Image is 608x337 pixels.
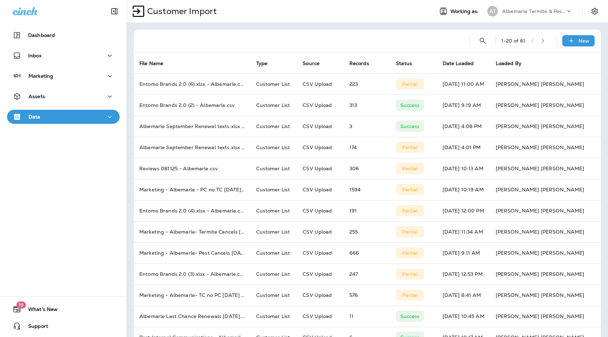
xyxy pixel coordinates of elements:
td: [PERSON_NAME] [PERSON_NAME] [490,263,601,285]
p: Partial [402,187,418,192]
td: [DATE] 10:19 AM [437,179,490,200]
td: [PERSON_NAME] [PERSON_NAME] [490,242,601,263]
button: Marketing [7,69,120,83]
div: AT [487,6,498,17]
td: [DATE] 11:00 AM [437,74,490,95]
td: CSV Upload [297,242,344,263]
td: Customer List [251,200,297,221]
span: Records [349,60,378,66]
button: 19What's New [7,302,120,316]
td: 223 [344,74,390,95]
p: New [578,38,589,44]
td: CSV Upload [297,221,344,242]
td: 1594 [344,179,390,200]
td: CSV Upload [297,263,344,285]
td: CSV Upload [297,285,344,306]
td: CSV Upload [297,158,344,179]
button: Assets [7,89,120,103]
td: [DATE] 12:00 PM [437,200,490,221]
td: CSV Upload [297,306,344,327]
span: Type [256,60,277,66]
td: Albemarle September Renewal texts.xlsx - Moisture.csv [134,116,251,137]
button: Collapse Sidebar [104,4,124,18]
p: Assets [28,94,45,99]
td: [PERSON_NAME] [PERSON_NAME] [490,116,601,137]
td: Marketing - Albemarle- Termite Cancels [DATE] - Final.xlsx - Sheet1.csv [134,221,251,242]
span: Date Loaded [443,61,474,66]
button: Dashboard [7,28,120,42]
span: 19 [16,301,26,309]
td: [DATE] 8:41 AM [437,285,490,306]
td: Customer List [251,306,297,327]
span: Support [21,323,48,332]
td: Customer List [251,116,297,137]
td: [DATE] 10:45 AM [437,306,490,327]
td: Customer List [251,242,297,263]
button: Search Import [476,34,490,48]
p: Success [400,123,420,129]
td: 174 [344,137,390,158]
td: Marketing - Albemarle - PC no TC [DATE] - Final.xlsx - Sheet1.csv [134,179,251,200]
td: Albemarle Last Chance Renewals [DATE].xlsx - Last Chance Termite.csv [134,306,251,327]
p: Partial [402,271,418,277]
td: Customer List [251,221,297,242]
td: Customer List [251,263,297,285]
td: Marketing - Albemarle- Pest Cancels [DATE] - Final.xlsx - VLU w Active.csv [134,242,251,263]
button: Data [7,110,120,124]
div: 1 - 20 of 61 [501,38,525,44]
td: CSV Upload [297,116,344,137]
button: Inbox [7,49,120,63]
p: Marketing [28,73,53,79]
span: Loaded By [496,60,531,66]
td: 11 [344,306,390,327]
p: Partial [402,292,418,298]
td: [PERSON_NAME] [PERSON_NAME] [490,285,601,306]
span: What's New [21,306,58,315]
td: 3 [344,116,390,137]
td: Entomo Brands 2.0 (2) - Albemarle.csv [134,95,251,116]
td: 313 [344,95,390,116]
button: Settings [588,5,601,18]
td: Entomo Brands 2.0 (3).xlsx - Albemarle.csv [134,263,251,285]
td: Customer List [251,95,297,116]
span: Status [396,61,412,66]
span: Date Loaded [443,60,483,66]
td: 666 [344,242,390,263]
td: CSV Upload [297,179,344,200]
p: Albemarle Termite & Pest Control [502,8,565,14]
td: [DATE] 9:11 AM [437,242,490,263]
td: 576 [344,285,390,306]
p: Partial [402,166,418,171]
td: CSV Upload [297,74,344,95]
button: Support [7,319,120,333]
td: 306 [344,158,390,179]
td: [PERSON_NAME] [PERSON_NAME] [490,221,601,242]
td: Entomo Brands 2.0 (6).xlsx - Albemarle.csv [134,74,251,95]
span: File Name [139,60,172,66]
td: 255 [344,221,390,242]
td: Customer List [251,158,297,179]
td: CSV Upload [297,95,344,116]
span: Loaded By [496,61,521,66]
td: Reviews 081125 - Albemarle.csv [134,158,251,179]
td: 191 [344,200,390,221]
td: [PERSON_NAME] [PERSON_NAME] [490,137,601,158]
span: Source [303,60,329,66]
p: Inbox [28,53,42,58]
p: Success [400,313,420,319]
p: Success [400,102,420,108]
td: Customer List [251,137,297,158]
td: Marketing - Albemarle- TC no PC [DATE] - final.xlsx - Sheet1 (1).csv [134,285,251,306]
p: Customer Import [144,6,217,17]
td: [DATE] 4:01 PM [437,137,490,158]
p: Dashboard [28,32,55,38]
td: [DATE] 12:53 PM [437,263,490,285]
p: Partial [402,250,418,256]
span: Source [303,61,319,66]
td: [PERSON_NAME] [PERSON_NAME] [490,200,601,221]
td: Albemarle September Renewal texts.xlsx - Termite.csv [134,137,251,158]
p: Partial [402,229,418,235]
td: [DATE] 4:08 PM [437,116,490,137]
td: [PERSON_NAME] [PERSON_NAME] [490,95,601,116]
span: Records [349,61,369,66]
